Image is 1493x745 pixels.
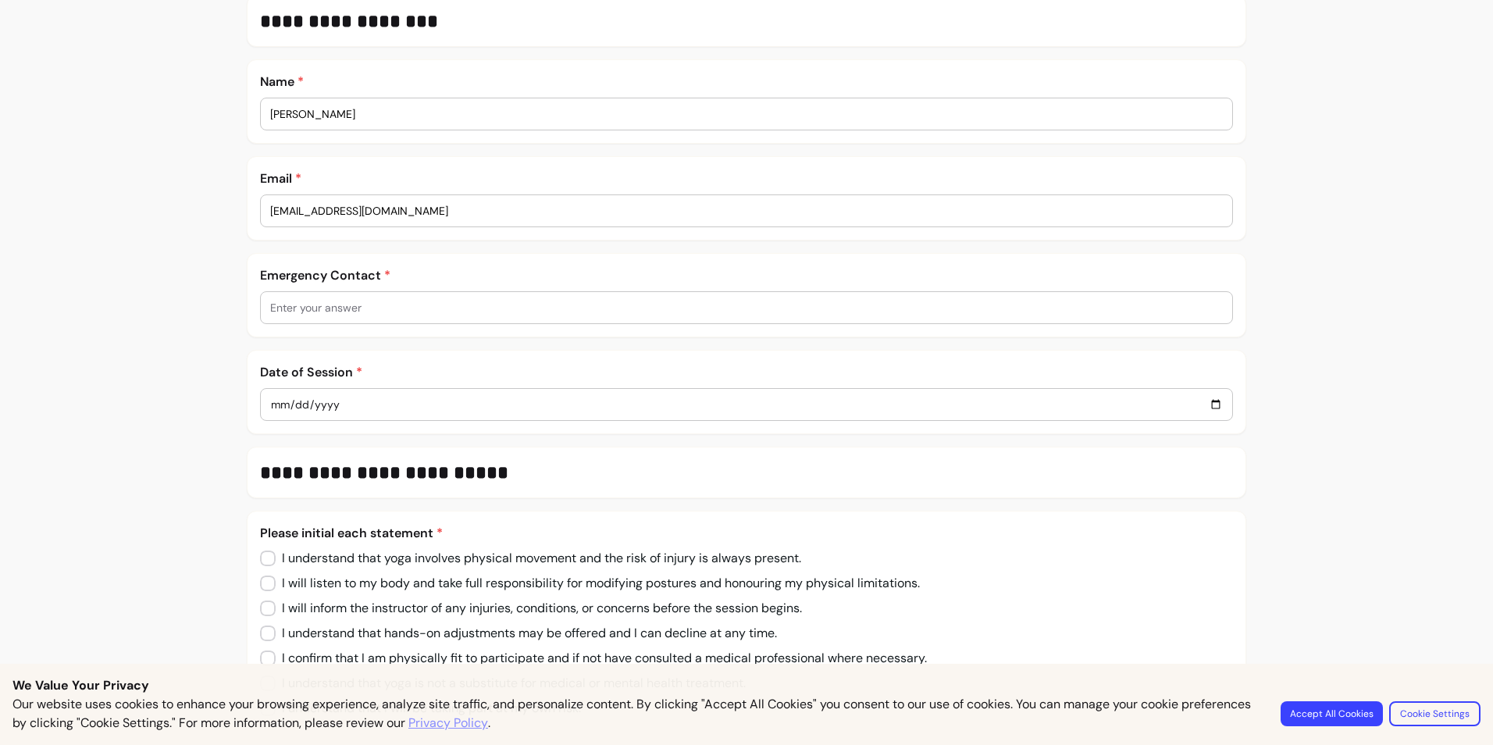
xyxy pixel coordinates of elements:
[260,618,793,649] input: I understand that hands-on adjustments may be offered and I can decline at any time.
[12,695,1262,733] p: Our website uses cookies to enhance your browsing experience, analyze site traffic, and personali...
[260,568,937,599] input: I will listen to my body and take full responsibility for modifying postures and honouring my phy...
[270,203,1223,219] input: Enter your answer
[260,266,1233,285] p: Emergency Contact
[260,643,943,674] input: I confirm that I am physically fit to participate and if not have consulted a medical professiona...
[270,300,1223,315] input: Enter your answer
[260,524,1233,543] p: Please initial each statement
[408,714,488,733] a: Privacy Policy
[260,593,822,624] input: I will inform the instructor of any injuries, conditions, or concerns before the session begins.
[270,106,1223,122] input: Enter your answer
[270,396,1223,413] input: Enter your answer
[260,363,1233,382] p: Date of Session
[260,543,816,574] input: I understand that yoga involves physical movement and the risk of injury is always present.
[1389,701,1481,726] button: Cookie Settings
[12,676,1481,695] p: We Value Your Privacy
[1281,701,1383,726] button: Accept All Cookies
[260,169,1233,188] p: Email
[260,73,1233,91] p: Name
